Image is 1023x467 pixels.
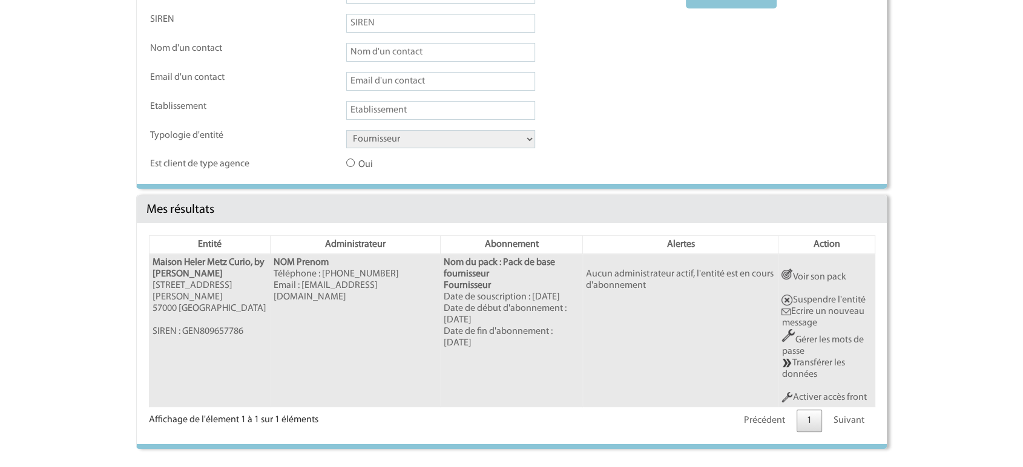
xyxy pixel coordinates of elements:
th: Alertes: activer pour trier la colonne par ordre croissant [583,236,778,254]
th: Action: activer pour trier la colonne par ordre croissant [778,236,875,254]
label: Email d'un contact [150,72,259,83]
label: Oui [346,158,455,171]
td: [STREET_ADDRESS][PERSON_NAME] 57000 [GEOGRAPHIC_DATA] SIREN : GEN809657786 [150,254,271,407]
a: Suspendre l'entité [781,295,865,305]
a: Suivant [823,410,875,432]
label: SIREN [150,14,259,25]
img: GENIUS_TRANSFERT [781,358,792,368]
input: Nom d'un contact [346,43,535,62]
input: Etablissement [346,101,535,120]
th: Abonnement: activer pour trier la colonne par ordre croissant [440,236,583,254]
a: Transférer les données [781,358,844,379]
th: Administrateur: activer pour trier la colonne par ordre croissant [270,236,440,254]
td: Date de souscription : [DATE] Date de début d'abonnement : [DATE] Date de fin d'abonnement : [DATE] [440,254,583,407]
img: Ecrire un nouveau message [781,309,791,315]
label: Est client de type agence [150,158,259,170]
a: 1 [797,410,822,432]
img: Outils.png [781,392,792,403]
a: Ecrire un nouveau message [781,307,864,328]
b: Nom du pack : Pack de base fournisseur [444,258,555,279]
input: SIREN [346,14,535,33]
td: Aucun administrateur actif, l'entité est en cours d'abonnement [583,254,778,407]
b: Fournisseur [444,281,491,290]
label: Etablissement [150,101,259,113]
th: Entité: activer pour trier la colonne par ordre décroissant [150,236,271,254]
label: Nom d'un contact [150,43,259,54]
a: Précédent [734,410,795,432]
img: Outils.png [781,329,795,342]
input: Email d'un contact [346,72,535,91]
a: Gérer les mots de passe [781,335,863,356]
b: Maison Heler Metz Curio, by [PERSON_NAME] [153,258,265,279]
label: Typologie d'entité [150,130,259,142]
img: ActionCo.png [781,269,792,279]
div: Mes résultats [137,195,887,223]
img: Suspendre entite [781,295,792,305]
td: Téléphone : [PHONE_NUMBER] Email : [EMAIL_ADDRESS][DOMAIN_NAME] [270,254,440,407]
a: Voir son pack [781,272,846,282]
b: NOM Prenom [274,258,329,267]
a: Activer accès front [781,393,866,402]
div: Affichage de l'élement 1 à 1 sur 1 éléments [149,407,318,426]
